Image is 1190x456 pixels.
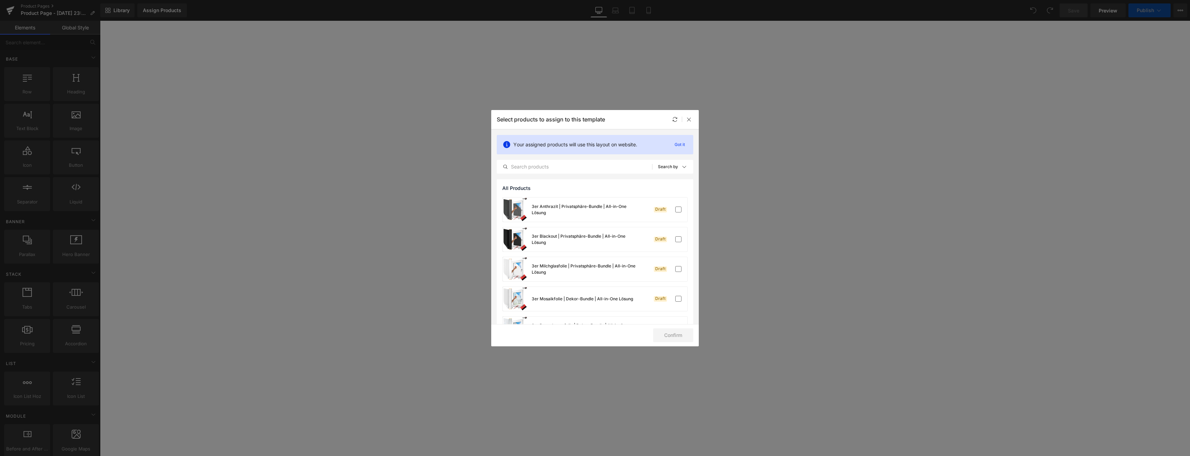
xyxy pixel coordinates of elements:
[653,328,693,342] button: Confirm
[654,237,667,242] div: Draft
[503,227,528,252] a: product-img
[672,140,688,149] p: Got it
[532,233,635,246] div: 3er Blackout | Privatsphäre-Bundle | All-in-One Lösung
[502,185,531,191] span: All Products
[497,116,605,123] p: Select products to assign to this template
[654,266,667,272] div: Draft
[503,198,528,222] a: product-img
[503,317,528,341] a: product-img
[503,257,528,281] a: product-img
[532,296,633,302] div: 3er Mosaikfolie | Dekor-Bundle | All-in-One Lösung
[654,296,667,302] div: Draft
[532,322,635,335] div: 3er Regenbogenfolie | Dekor-Bundle | All-in-One Lösung
[654,207,667,212] div: Draft
[497,163,652,171] input: Search products
[503,287,528,311] a: product-img
[658,164,678,169] p: Search by
[532,263,635,275] div: 3er Milchglasfolie | Privatsphäre-Bundle | All-in-One Lösung
[532,203,635,216] div: 3er Anthrazit | Privatsphäre-Bundle | All-in-One Lösung
[513,141,637,148] p: Your assigned products will use this layout on website.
